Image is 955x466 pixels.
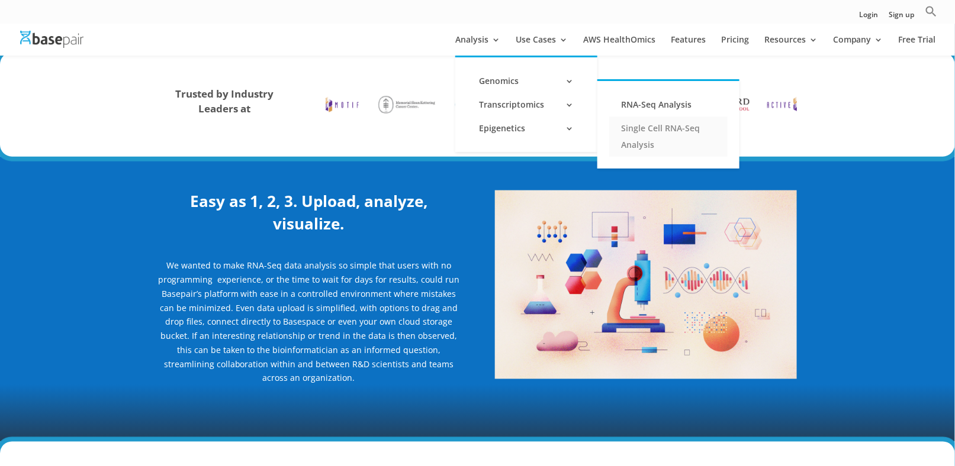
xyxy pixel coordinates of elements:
iframe: Drift Widget Chat Controller [896,407,941,452]
a: Company [833,35,883,56]
a: Search Icon Link [925,5,937,24]
a: Genomics [467,69,586,93]
a: Sign up [889,11,915,24]
a: Features [671,35,706,56]
img: Basepair [20,31,83,48]
svg: Search [925,5,937,17]
a: AWS HealthOmics [583,35,655,56]
a: Resources [764,35,818,56]
strong: Trusted by Industry Leaders at [175,87,274,115]
a: Analysis [455,35,500,56]
a: Use Cases [516,35,568,56]
a: Transcriptomics [467,93,586,117]
a: Single Cell RNA-Seq Analysis [609,117,728,157]
a: Epigenetics [467,117,586,140]
p: We wanted to make RNA-Seq data analysis so simple that users with no programming experience, or t... [158,258,460,393]
a: Free Trial [899,35,936,56]
a: RNA-Seq Analysis [609,93,728,117]
b: Easy as 1, 2, 3. Upload, analyze, visualize. [190,190,428,234]
a: Pricing [721,35,749,56]
a: Login [860,11,879,24]
img: Upload Analyze Visulaize [495,190,797,379]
